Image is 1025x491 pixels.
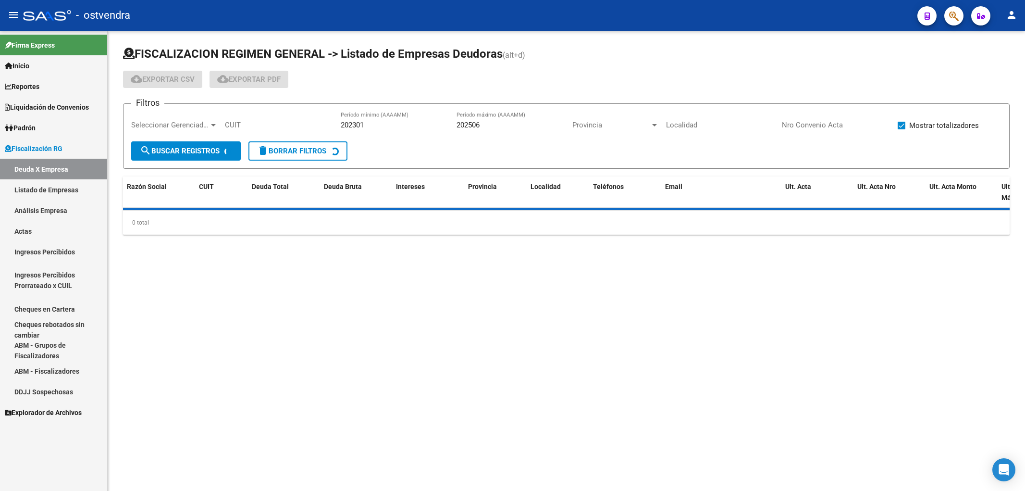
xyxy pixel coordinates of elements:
[217,73,229,85] mat-icon: cloud_download
[392,176,464,208] datatable-header-cell: Intereses
[396,183,425,190] span: Intereses
[527,176,589,208] datatable-header-cell: Localidad
[252,183,289,190] span: Deuda Total
[5,40,55,50] span: Firma Express
[131,96,164,110] h3: Filtros
[8,9,19,21] mat-icon: menu
[127,183,167,190] span: Razón Social
[503,50,525,60] span: (alt+d)
[76,5,130,26] span: - ostvendra
[857,183,896,190] span: Ult. Acta Nro
[131,73,142,85] mat-icon: cloud_download
[853,176,926,208] datatable-header-cell: Ult. Acta Nro
[464,176,527,208] datatable-header-cell: Provincia
[199,183,214,190] span: CUIT
[785,183,811,190] span: Ult. Acta
[123,71,202,88] button: Exportar CSV
[248,141,347,161] button: Borrar Filtros
[5,102,89,113] span: Liquidación de Convenios
[123,211,1010,235] div: 0 total
[257,147,326,155] span: Borrar Filtros
[123,47,503,61] span: FISCALIZACION REGIMEN GENERAL -> Listado de Empresas Deudoras
[1006,9,1017,21] mat-icon: person
[531,183,561,190] span: Localidad
[593,183,624,190] span: Teléfonos
[572,121,650,129] span: Provincia
[665,183,682,190] span: Email
[320,176,392,208] datatable-header-cell: Deuda Bruta
[909,120,979,131] span: Mostrar totalizadores
[661,176,781,208] datatable-header-cell: Email
[195,176,248,208] datatable-header-cell: CUIT
[257,145,269,156] mat-icon: delete
[5,81,39,92] span: Reportes
[131,141,241,161] button: Buscar Registros
[926,176,998,208] datatable-header-cell: Ult. Acta Monto
[781,176,853,208] datatable-header-cell: Ult. Acta
[210,71,288,88] button: Exportar PDF
[929,183,976,190] span: Ult. Acta Monto
[140,145,151,156] mat-icon: search
[131,121,209,129] span: Seleccionar Gerenciador
[217,75,281,84] span: Exportar PDF
[5,123,36,133] span: Padrón
[589,176,661,208] datatable-header-cell: Teléfonos
[248,176,320,208] datatable-header-cell: Deuda Total
[5,143,62,154] span: Fiscalización RG
[468,183,497,190] span: Provincia
[992,458,1015,481] div: Open Intercom Messenger
[5,61,29,71] span: Inicio
[140,147,220,155] span: Buscar Registros
[123,176,195,208] datatable-header-cell: Razón Social
[324,183,362,190] span: Deuda Bruta
[131,75,195,84] span: Exportar CSV
[5,407,82,418] span: Explorador de Archivos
